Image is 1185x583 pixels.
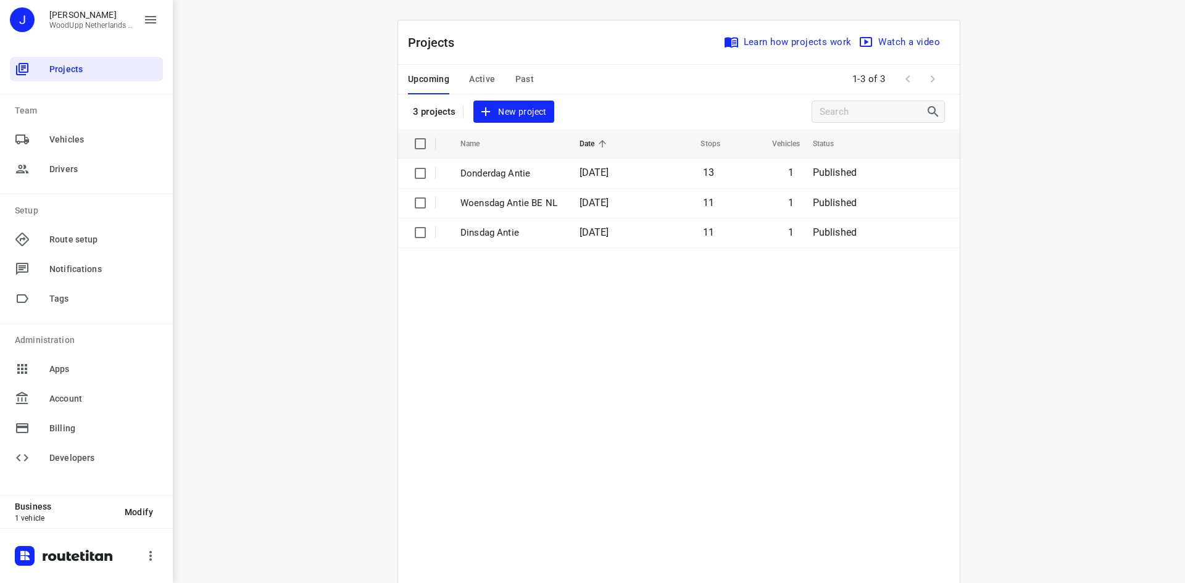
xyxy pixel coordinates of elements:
span: 1 [788,167,794,178]
span: 11 [703,197,714,209]
div: Billing [10,416,163,440]
button: New project [473,101,554,123]
div: Developers [10,445,163,470]
span: Name [460,136,496,151]
span: Account [49,392,158,405]
p: 1 vehicle [15,514,115,523]
p: Jesper Elenbaas [49,10,133,20]
div: Vehicles [10,127,163,152]
span: Published [813,167,857,178]
div: Drivers [10,157,163,181]
span: Stops [684,136,720,151]
span: Tags [49,292,158,305]
span: [DATE] [580,197,609,209]
p: Setup [15,204,163,217]
p: Dinsdag Antie [460,226,561,240]
span: Vehicles [49,133,158,146]
span: Previous Page [896,67,920,91]
span: Published [813,197,857,209]
span: Billing [49,422,158,435]
span: Published [813,226,857,238]
span: Projects [49,63,158,76]
span: [DATE] [580,167,609,178]
p: Business [15,502,115,511]
span: New project [481,104,546,120]
p: WoodUpp Netherlands B.V. [49,21,133,30]
p: 3 projects [413,106,455,117]
span: Modify [125,507,153,517]
p: Administration [15,334,163,347]
p: Woensdag Antie BE NL [460,196,561,210]
div: Apps [10,357,163,381]
span: Date [580,136,611,151]
span: Vehicles [756,136,800,151]
p: Donderdag Antie [460,167,561,181]
span: Route setup [49,233,158,246]
div: Tags [10,286,163,311]
div: Notifications [10,257,163,281]
span: Next Page [920,67,945,91]
span: Developers [49,452,158,465]
p: Team [15,104,163,117]
span: [DATE] [580,226,609,238]
span: Upcoming [408,72,449,87]
p: Projects [408,33,465,52]
span: 13 [703,167,714,178]
span: Status [813,136,850,151]
div: Search [926,104,944,119]
div: Route setup [10,227,163,252]
span: 11 [703,226,714,238]
div: Projects [10,57,163,81]
span: 1 [788,197,794,209]
button: Modify [115,501,163,523]
span: Active [469,72,495,87]
div: J [10,7,35,32]
span: 1 [788,226,794,238]
input: Search projects [820,102,926,122]
span: Past [515,72,534,87]
span: 1-3 of 3 [847,66,891,93]
span: Apps [49,363,158,376]
div: Account [10,386,163,411]
span: Notifications [49,263,158,276]
span: Drivers [49,163,158,176]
